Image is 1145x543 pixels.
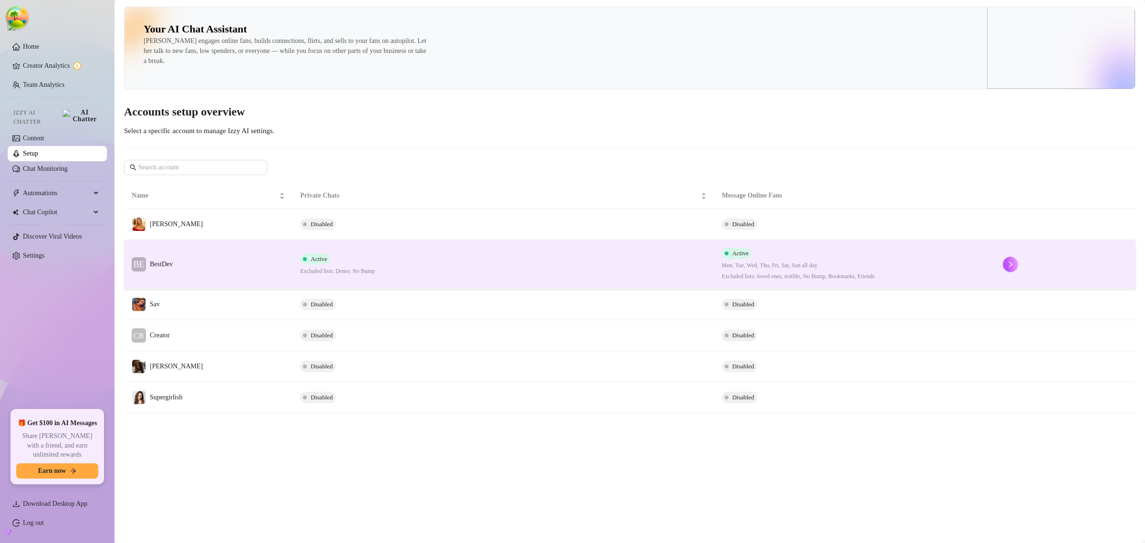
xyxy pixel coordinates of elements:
[138,162,254,173] input: Search account
[144,36,430,66] div: [PERSON_NAME] engages online fans, builds connections, flirts, and sells to your fans on autopilo...
[300,190,698,201] span: Private Chats
[150,394,182,401] span: Supergirlish
[311,332,333,339] span: Disabled
[132,218,146,231] img: Mikayla
[16,463,98,479] button: Earn nowarrow-right
[311,394,333,401] span: Disabled
[132,360,146,373] img: Ivan
[23,81,64,88] a: Team Analytics
[292,183,714,209] th: Private Chats
[722,272,875,281] span: Excluded lists: loved ones, testlife, No Bump, Bookmarks, Friends
[133,258,144,271] span: BE
[8,8,27,27] button: Open Tanstack query devtools
[16,431,98,459] span: Share [PERSON_NAME] with a friend, and earn unlimited rewards
[311,363,333,370] span: Disabled
[70,468,76,474] span: arrow-right
[150,220,203,228] span: [PERSON_NAME]
[311,220,333,228] span: Disabled
[23,233,82,240] a: Discover Viral Videos
[23,150,38,157] a: Setup
[23,43,39,50] a: Home
[12,209,19,216] img: Chat Copilot
[1007,261,1014,268] span: right
[12,189,20,197] span: thunderbolt
[18,418,97,428] span: 🎁 Get $100 in AI Messages
[12,500,20,508] span: download
[62,109,99,123] img: AI Chatter
[23,519,44,526] a: Log out
[23,252,44,259] a: Settings
[13,108,59,126] span: Izzy AI Chatter
[124,183,292,209] th: Name
[23,135,44,142] a: Content
[23,186,91,201] span: Automations
[23,500,87,507] span: Download Desktop App
[311,301,333,308] span: Disabled
[124,104,1135,120] h3: Accounts setup overview
[23,165,68,172] a: Chat Monitoring
[732,332,754,339] span: Disabled
[150,332,170,339] span: Creator
[38,467,66,475] span: Earn now
[132,190,277,201] span: Name
[150,363,203,370] span: [PERSON_NAME]
[130,164,136,171] span: search
[732,363,754,370] span: Disabled
[132,298,146,311] img: Sav
[132,391,146,404] img: Supergirlish
[150,261,173,268] span: BestDev
[23,205,91,220] span: Chat Copilot
[300,267,375,276] span: Excluded lists: Demo, No Bump
[124,127,274,135] span: Select a specific account to manage Izzy AI settings.
[311,255,327,262] span: Active
[722,261,875,270] span: Mon, Tue, Wed, Thu, Fri, Sat, Sun all day
[732,301,754,308] span: Disabled
[732,394,754,401] span: Disabled
[1003,257,1018,272] button: right
[144,22,247,36] h2: Your AI Chat Assistant
[134,329,145,342] span: CR
[23,58,99,73] a: Creator Analytics exclamation-circle
[150,301,160,308] span: Sav
[5,529,11,536] span: build
[732,220,754,228] span: Disabled
[732,250,749,257] span: Active
[714,183,995,209] th: Message Online Fans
